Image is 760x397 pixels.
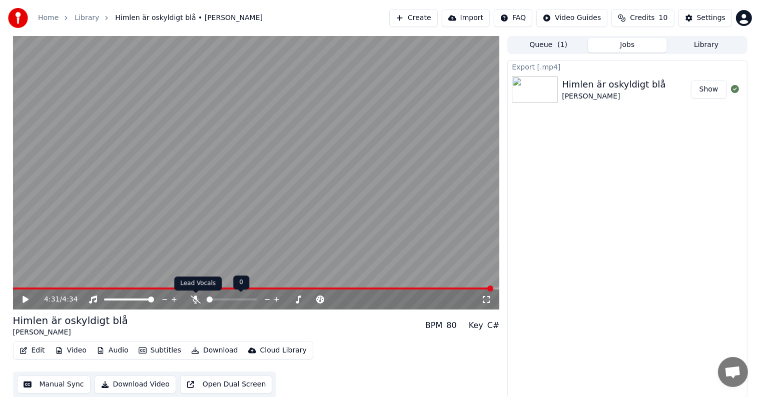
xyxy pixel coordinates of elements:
div: Export [.mp4] [508,60,746,72]
div: Cloud Library [260,345,307,355]
span: 10 [659,13,668,23]
button: Import [442,9,490,27]
img: youka [8,8,28,28]
button: Audio [93,343,133,357]
span: Credits [630,13,654,23]
button: Create [389,9,438,27]
div: [PERSON_NAME] [13,327,128,337]
button: Jobs [588,38,667,52]
button: Subtitles [135,343,185,357]
button: Download Video [95,375,176,393]
span: Himlen är oskyldigt blå • [PERSON_NAME] [115,13,263,23]
div: Settings [697,13,725,23]
div: C# [487,319,500,331]
nav: breadcrumb [38,13,263,23]
div: Lead Vocals [174,276,222,290]
div: BPM [425,319,442,331]
button: FAQ [494,9,532,27]
button: Settings [678,9,732,27]
span: 4:34 [62,294,78,304]
div: 80 [446,319,456,331]
button: Edit [16,343,49,357]
span: ( 1 ) [557,40,567,50]
div: / [44,294,68,304]
button: Show [691,80,727,98]
button: Video Guides [536,9,607,27]
button: Video [51,343,91,357]
div: Himlen är oskyldigt blå [562,77,665,91]
a: Home [38,13,59,23]
button: Manual Sync [17,375,91,393]
a: Open chat [718,357,748,387]
button: Open Dual Screen [180,375,273,393]
button: Queue [509,38,588,52]
button: Library [667,38,746,52]
div: Himlen är oskyldigt blå [13,313,128,327]
div: 0 [233,275,249,289]
span: 4:31 [44,294,60,304]
button: Download [187,343,242,357]
a: Library [75,13,99,23]
div: [PERSON_NAME] [562,91,665,101]
button: Credits10 [611,9,674,27]
div: Key [469,319,483,331]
